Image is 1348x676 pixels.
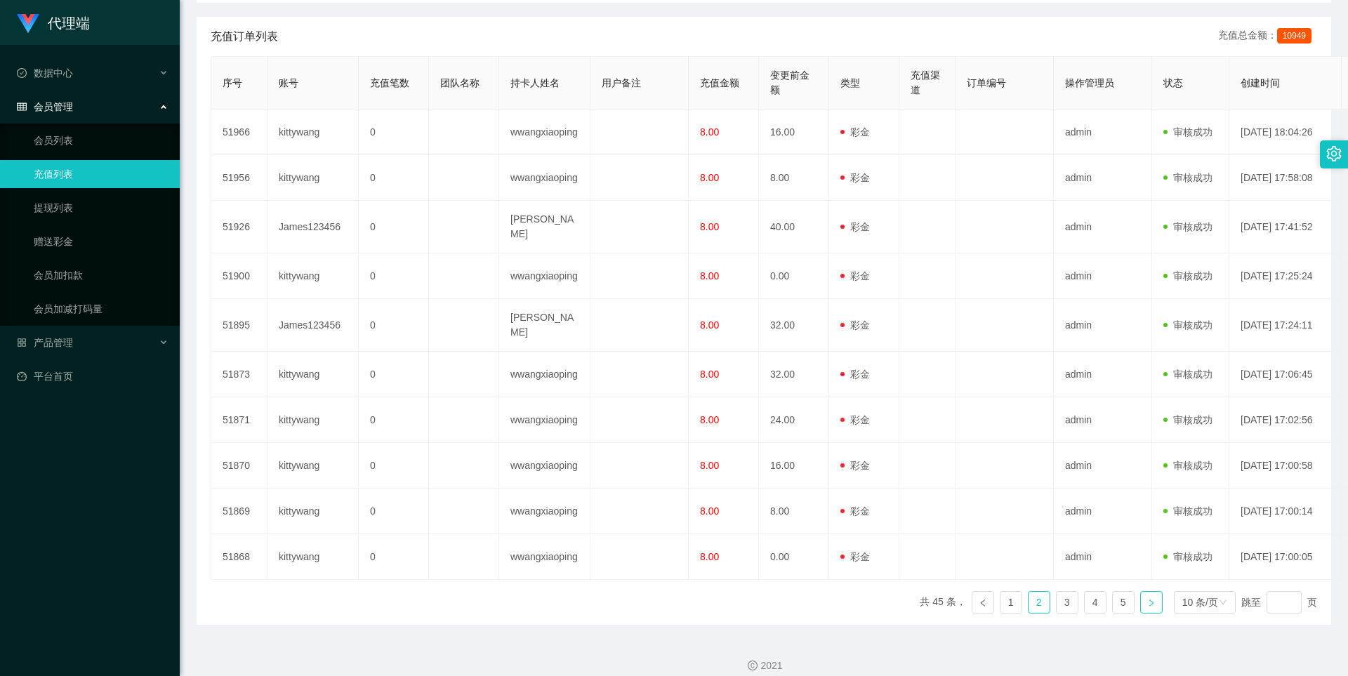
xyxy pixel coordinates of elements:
span: 充值金额 [700,77,739,88]
td: [DATE] 17:06:45 [1229,352,1342,397]
span: 审核成功 [1163,319,1212,331]
span: 审核成功 [1163,126,1212,138]
td: 0 [359,201,429,253]
span: 彩金 [840,505,870,517]
td: [PERSON_NAME] [499,201,590,253]
td: 51871 [211,397,267,443]
li: 1 [1000,591,1022,614]
a: 4 [1085,592,1106,613]
td: kittywang [267,155,359,201]
td: wwangxiaoping [499,397,590,443]
span: 8.00 [700,319,719,331]
td: [DATE] 17:41:52 [1229,201,1342,253]
td: 0 [359,155,429,201]
h1: 代理端 [48,1,90,46]
td: admin [1054,397,1152,443]
td: 51926 [211,201,267,253]
span: 审核成功 [1163,460,1212,471]
td: 0.00 [759,534,829,580]
span: 8.00 [700,551,719,562]
span: 类型 [840,77,860,88]
span: 审核成功 [1163,505,1212,517]
td: 51873 [211,352,267,397]
td: 51956 [211,155,267,201]
span: 用户备注 [602,77,641,88]
td: admin [1054,352,1152,397]
td: 16.00 [759,110,829,155]
li: 4 [1084,591,1106,614]
td: admin [1054,253,1152,299]
span: 序号 [223,77,242,88]
a: 充值列表 [34,160,168,188]
td: 0 [359,299,429,352]
span: 产品管理 [17,337,73,348]
td: 8.00 [759,489,829,534]
span: 彩金 [840,172,870,183]
td: admin [1054,201,1152,253]
a: 5 [1113,592,1134,613]
a: 图标: dashboard平台首页 [17,362,168,390]
img: logo.9652507e.png [17,14,39,34]
i: 图标: setting [1326,146,1342,161]
span: 8.00 [700,505,719,517]
td: 40.00 [759,201,829,253]
span: 8.00 [700,414,719,425]
td: admin [1054,489,1152,534]
li: 3 [1056,591,1078,614]
td: wwangxiaoping [499,352,590,397]
td: 32.00 [759,299,829,352]
a: 2 [1029,592,1050,613]
td: 51869 [211,489,267,534]
td: 0 [359,110,429,155]
li: 5 [1112,591,1135,614]
span: 数据中心 [17,67,73,79]
span: 8.00 [700,126,719,138]
td: wwangxiaoping [499,253,590,299]
a: 1 [1000,592,1022,613]
span: 审核成功 [1163,369,1212,380]
span: 操作管理员 [1065,77,1114,88]
span: 彩金 [840,460,870,471]
i: 图标: check-circle-o [17,68,27,78]
td: 16.00 [759,443,829,489]
td: 0 [359,397,429,443]
li: 2 [1028,591,1050,614]
span: 审核成功 [1163,221,1212,232]
td: wwangxiaoping [499,155,590,201]
i: 图标: left [979,599,987,607]
td: 0 [359,352,429,397]
td: 51966 [211,110,267,155]
i: 图标: appstore-o [17,338,27,347]
div: 充值总金额： [1218,28,1317,45]
td: 51870 [211,443,267,489]
td: 51895 [211,299,267,352]
td: 8.00 [759,155,829,201]
span: 会员管理 [17,101,73,112]
li: 下一页 [1140,591,1163,614]
span: 彩金 [840,221,870,232]
td: 0.00 [759,253,829,299]
td: kittywang [267,110,359,155]
span: 8.00 [700,172,719,183]
span: 充值渠道 [911,69,940,95]
td: wwangxiaoping [499,443,590,489]
td: wwangxiaoping [499,489,590,534]
td: kittywang [267,397,359,443]
span: 状态 [1163,77,1183,88]
td: [DATE] 17:02:56 [1229,397,1342,443]
td: 0 [359,253,429,299]
td: kittywang [267,253,359,299]
td: 0 [359,489,429,534]
td: admin [1054,110,1152,155]
span: 持卡人姓名 [510,77,560,88]
a: 赠送彩金 [34,227,168,256]
span: 充值订单列表 [211,28,278,45]
a: 会员加扣款 [34,261,168,289]
i: 图标: down [1219,598,1227,608]
td: 32.00 [759,352,829,397]
span: 审核成功 [1163,414,1212,425]
span: 彩金 [840,319,870,331]
td: [PERSON_NAME] [499,299,590,352]
a: 提现列表 [34,194,168,222]
td: kittywang [267,489,359,534]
